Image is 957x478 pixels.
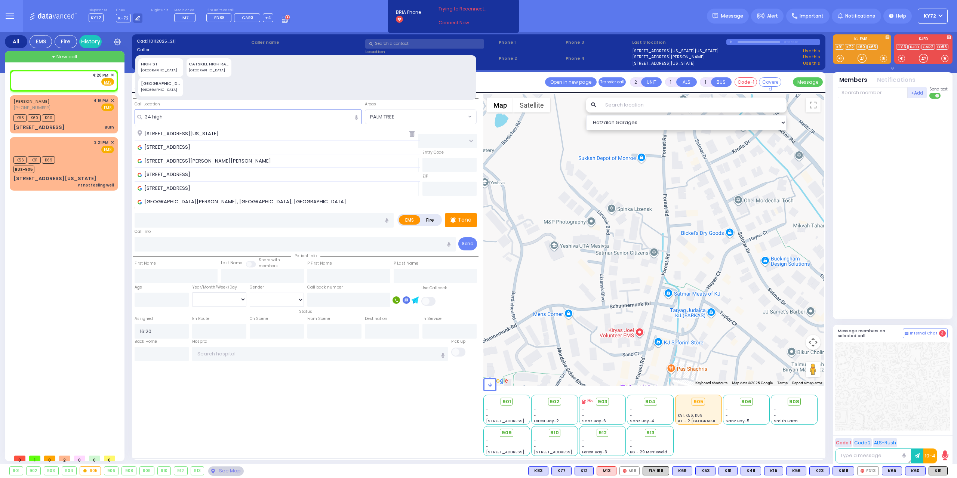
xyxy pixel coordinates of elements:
[174,467,187,475] div: 912
[597,466,616,475] div: ALS
[645,398,656,405] span: 904
[485,376,510,386] a: Open this area in Google Maps (opens a new window)
[111,98,114,104] span: ✕
[135,260,156,266] label: First Name
[365,316,387,322] label: Destination
[800,13,824,19] span: Important
[486,413,488,418] span: -
[600,98,787,112] input: Search location
[774,407,776,413] span: -
[867,44,878,50] a: K65
[192,339,209,345] label: Hospital
[399,215,421,225] label: EMS
[192,284,246,290] div: Year/Month/Week/Day
[192,316,209,322] label: En Route
[135,110,362,124] input: Search location here
[835,44,844,50] a: K91
[759,77,781,87] button: Covered
[582,438,584,444] span: -
[365,49,496,55] label: Location
[896,44,908,50] a: FD13
[42,156,55,164] span: K69
[856,44,867,50] a: K60
[861,469,864,473] img: red-radio-icon.svg
[550,398,559,405] span: 902
[251,39,363,46] label: Caller name
[566,55,630,62] span: Phone 4
[803,48,820,54] a: Use this
[632,48,718,54] a: [STREET_ADDRESS][US_STATE][US_STATE]
[882,466,902,475] div: K65
[929,86,948,92] span: Send text
[439,6,498,12] span: Trying to Reconnect...
[422,316,441,322] label: In Service
[78,182,114,188] div: Pt not feeling well
[695,466,716,475] div: BLS
[485,376,510,386] img: Google
[89,8,107,13] label: Dispatcher
[13,175,96,182] div: [STREET_ADDRESS][US_STATE]
[422,173,428,179] label: ZIP
[104,80,112,85] u: EMS
[265,15,271,21] span: +4
[486,449,557,455] span: [STREET_ADDRESS][PERSON_NAME]
[307,284,343,290] label: Call back number
[135,229,151,235] label: Call Info
[191,467,204,475] div: 913
[929,466,948,475] div: K91
[582,413,584,418] span: -
[672,466,692,475] div: K69
[93,98,108,104] span: 4:16 PM
[141,80,181,87] div: [GEOGRAPHIC_DATA]
[695,466,716,475] div: K53
[789,398,799,405] span: 908
[598,429,607,437] span: 912
[189,61,229,67] div: CATSKILL HIGH RAIL
[28,114,41,122] span: K60
[14,456,25,461] span: 0
[853,438,872,447] button: Code 2
[422,149,444,155] label: Entry Code
[910,331,938,336] span: Internal Chat
[774,418,798,424] span: Smith Farm
[13,98,50,104] a: [PERSON_NAME]
[839,76,867,84] button: Members
[30,11,79,21] img: Logo
[192,347,448,361] input: Search hospital
[809,466,830,475] div: K23
[116,8,143,13] label: Lines
[94,140,108,145] span: 3:21 PM
[908,44,920,50] a: KJFD
[189,68,229,73] div: [GEOGRAPHIC_DATA]
[250,284,264,290] label: Gender
[44,456,55,461] span: 0
[137,38,249,44] label: Cad:
[10,467,23,475] div: 901
[918,9,948,24] button: KY72
[138,173,142,177] img: google_icon.svg
[44,467,58,475] div: 903
[101,146,114,153] span: EMS
[767,13,778,19] span: Alert
[838,329,903,338] h5: Message members on selected call
[52,53,77,61] span: + New call
[774,413,776,418] span: -
[632,39,726,46] label: Last 3 location
[307,316,330,322] label: From Scene
[409,131,415,137] i: Delete fron history
[921,44,935,50] a: CAR2
[582,399,593,404] div: 25%
[151,8,168,13] label: Night unit
[141,87,181,93] div: [GEOGRAPHIC_DATA]
[307,260,332,266] label: P First Name
[138,186,142,191] img: google_icon.svg
[726,407,728,413] span: -
[28,156,41,164] span: K91
[79,35,102,48] a: History
[845,13,875,19] span: Notifications
[534,444,536,449] span: -
[632,60,695,67] a: [STREET_ADDRESS][US_STATE]
[803,60,820,67] a: Use this
[566,39,630,46] span: Phone 3
[487,98,513,112] button: Show street map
